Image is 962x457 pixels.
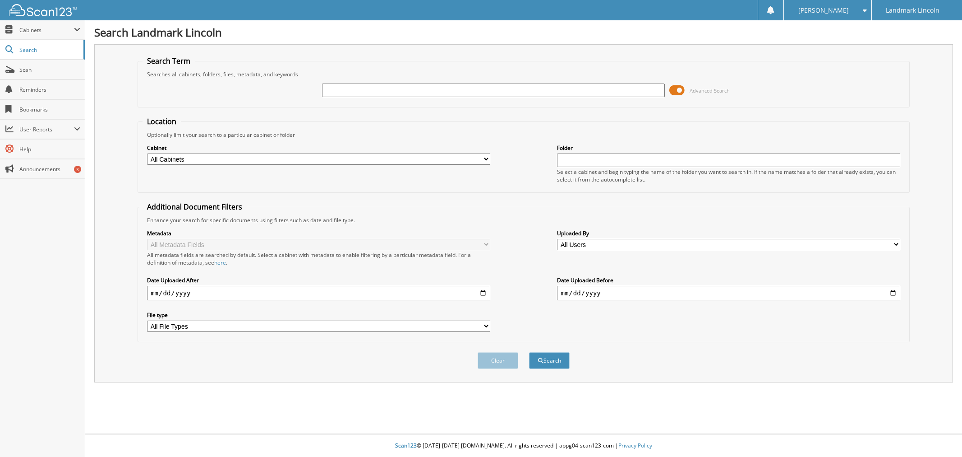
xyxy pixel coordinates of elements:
a: Privacy Policy [618,442,652,449]
legend: Location [143,117,181,126]
label: Metadata [147,229,490,237]
span: [PERSON_NAME] [798,8,849,13]
span: User Reports [19,126,74,133]
div: 3 [74,166,81,173]
span: Landmark Lincoln [886,8,939,13]
label: File type [147,311,490,319]
span: Announcements [19,165,80,173]
span: Help [19,145,80,153]
div: Optionally limit your search to a particular cabinet or folder [143,131,905,139]
div: Enhance your search for specific documents using filters such as date and file type. [143,216,905,224]
legend: Search Term [143,56,195,66]
h1: Search Landmark Lincoln [94,25,953,40]
label: Date Uploaded After [147,276,490,284]
label: Date Uploaded Before [557,276,900,284]
label: Cabinet [147,144,490,152]
button: Clear [478,352,518,369]
span: Scan [19,66,80,74]
div: © [DATE]-[DATE] [DOMAIN_NAME]. All rights reserved | appg04-scan123-com | [85,435,962,457]
span: Scan123 [395,442,417,449]
img: scan123-logo-white.svg [9,4,77,16]
input: end [557,286,900,300]
legend: Additional Document Filters [143,202,247,212]
span: Search [19,46,79,54]
span: Reminders [19,86,80,93]
span: Advanced Search [690,87,730,94]
button: Search [529,352,570,369]
span: Bookmarks [19,106,80,113]
div: All metadata fields are searched by default. Select a cabinet with metadata to enable filtering b... [147,251,490,266]
span: Cabinets [19,26,74,34]
a: here [214,259,226,266]
label: Uploaded By [557,229,900,237]
label: Folder [557,144,900,152]
input: start [147,286,490,300]
div: Searches all cabinets, folders, files, metadata, and keywords [143,70,905,78]
div: Select a cabinet and begin typing the name of the folder you want to search in. If the name match... [557,168,900,183]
